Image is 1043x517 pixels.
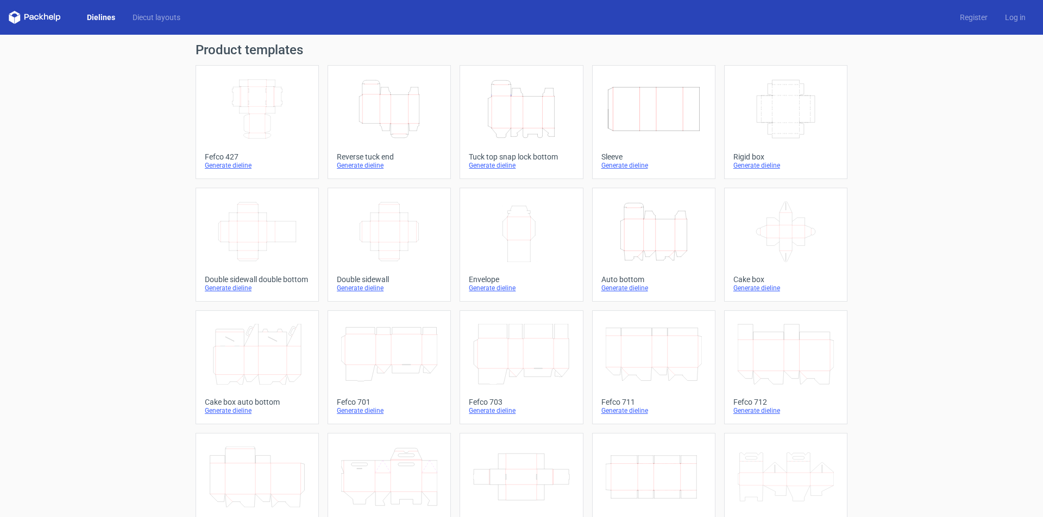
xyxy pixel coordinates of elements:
a: Fefco 711Generate dieline [592,310,715,424]
div: Sleeve [601,152,706,161]
a: Rigid boxGenerate dieline [724,65,847,179]
div: Generate dieline [205,284,310,292]
a: Dielines [78,12,124,23]
a: Fefco 703Generate dieline [460,310,583,424]
div: Generate dieline [469,406,574,415]
a: Fefco 427Generate dieline [196,65,319,179]
div: Generate dieline [205,161,310,170]
div: Generate dieline [205,406,310,415]
div: Fefco 712 [733,398,838,406]
div: Tuck top snap lock bottom [469,152,574,161]
div: Generate dieline [733,406,838,415]
div: Fefco 703 [469,398,574,406]
div: Envelope [469,275,574,284]
div: Fefco 427 [205,152,310,161]
div: Cake box [733,275,838,284]
a: Log in [996,12,1034,23]
div: Generate dieline [337,161,442,170]
a: Double sidewall double bottomGenerate dieline [196,188,319,302]
div: Fefco 701 [337,398,442,406]
a: Fefco 701Generate dieline [328,310,451,424]
h1: Product templates [196,43,847,56]
div: Generate dieline [337,406,442,415]
div: Generate dieline [469,284,574,292]
a: Auto bottomGenerate dieline [592,188,715,302]
a: Cake box auto bottomGenerate dieline [196,310,319,424]
a: Double sidewallGenerate dieline [328,188,451,302]
div: Generate dieline [601,406,706,415]
a: Diecut layouts [124,12,189,23]
div: Double sidewall [337,275,442,284]
a: Tuck top snap lock bottomGenerate dieline [460,65,583,179]
div: Fefco 711 [601,398,706,406]
a: Register [951,12,996,23]
div: Reverse tuck end [337,152,442,161]
div: Auto bottom [601,275,706,284]
a: Fefco 712Generate dieline [724,310,847,424]
a: Cake boxGenerate dieline [724,188,847,302]
div: Rigid box [733,152,838,161]
div: Generate dieline [733,161,838,170]
a: EnvelopeGenerate dieline [460,188,583,302]
div: Generate dieline [469,161,574,170]
div: Double sidewall double bottom [205,275,310,284]
div: Cake box auto bottom [205,398,310,406]
div: Generate dieline [601,284,706,292]
div: Generate dieline [733,284,838,292]
a: SleeveGenerate dieline [592,65,715,179]
a: Reverse tuck endGenerate dieline [328,65,451,179]
div: Generate dieline [601,161,706,170]
div: Generate dieline [337,284,442,292]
